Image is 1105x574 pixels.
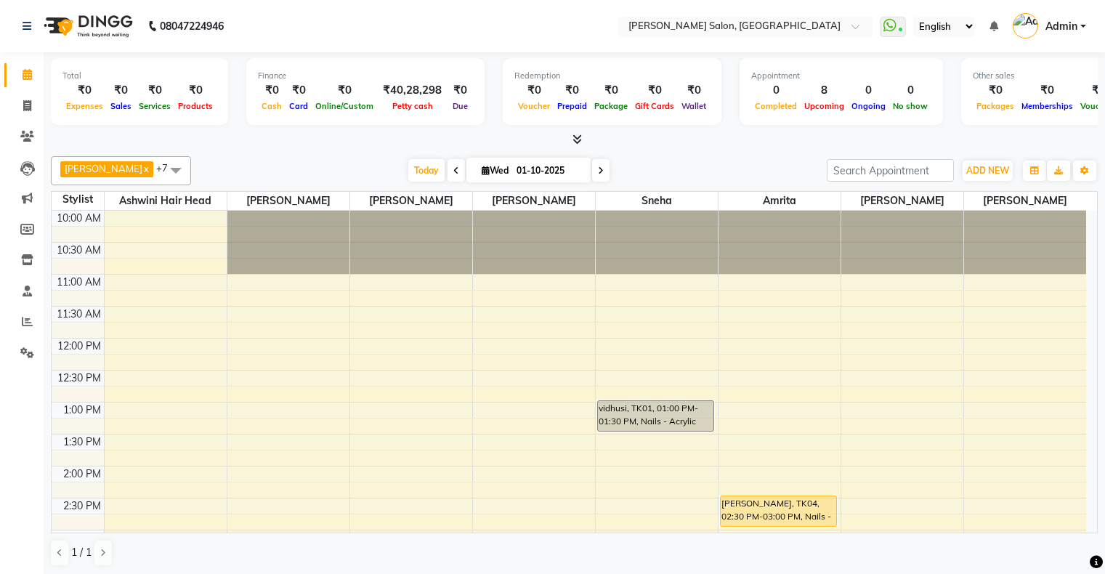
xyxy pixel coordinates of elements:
div: 12:00 PM [54,339,104,354]
div: ₹0 [174,82,216,99]
div: ₹0 [448,82,473,99]
div: ₹0 [554,82,591,99]
span: Packages [973,101,1018,111]
input: Search Appointment [827,159,954,182]
div: ₹40,28,298 [377,82,448,99]
div: 2:00 PM [60,466,104,482]
span: Products [174,101,216,111]
span: Wed [478,165,512,176]
span: Cash [258,101,286,111]
div: 10:30 AM [54,243,104,258]
span: Wallet [678,101,710,111]
input: 2025-10-01 [512,160,585,182]
span: Memberships [1018,101,1077,111]
span: Expenses [62,101,107,111]
button: ADD NEW [963,161,1013,181]
div: 11:00 AM [54,275,104,290]
span: +7 [156,162,179,174]
div: 10:00 AM [54,211,104,226]
div: 8 [801,82,848,99]
div: Total [62,70,216,82]
span: ADD NEW [966,165,1009,176]
div: 0 [889,82,931,99]
span: 1 / 1 [71,545,92,560]
span: Upcoming [801,101,848,111]
div: vidhusi, TK01, 01:00 PM-01:30 PM, Nails - Acrylic Nails - New [598,401,714,431]
span: Online/Custom [312,101,377,111]
span: Voucher [514,101,554,111]
span: Completed [751,101,801,111]
div: ₹0 [973,82,1018,99]
img: Admin [1013,13,1038,39]
div: ₹0 [135,82,174,99]
div: ₹0 [312,82,377,99]
span: Sneha [596,192,718,210]
span: Services [135,101,174,111]
span: Due [449,101,471,111]
span: [PERSON_NAME] [350,192,472,210]
span: Petty cash [389,101,437,111]
span: Card [286,101,312,111]
div: 11:30 AM [54,307,104,322]
span: [PERSON_NAME] [65,163,142,174]
span: [PERSON_NAME] [964,192,1087,210]
a: x [142,163,149,174]
div: ₹0 [1018,82,1077,99]
img: logo [37,6,137,47]
div: 1:30 PM [60,434,104,450]
div: ₹0 [258,82,286,99]
div: ₹0 [631,82,678,99]
div: ₹0 [678,82,710,99]
div: 1:00 PM [60,403,104,418]
span: Package [591,101,631,111]
span: Ashwini Hair Head [105,192,227,210]
div: Appointment [751,70,931,82]
div: [PERSON_NAME], TK04, 02:30 PM-03:00 PM, Nails - Acrylic Nails - New [721,496,837,526]
div: ₹0 [514,82,554,99]
span: [PERSON_NAME] [841,192,963,210]
span: [PERSON_NAME] [227,192,349,210]
span: Prepaid [554,101,591,111]
div: Finance [258,70,473,82]
div: 0 [751,82,801,99]
span: Sales [107,101,135,111]
span: Admin [1045,19,1077,34]
div: ₹0 [591,82,631,99]
div: 12:30 PM [54,371,104,386]
b: 08047224946 [160,6,224,47]
span: No show [889,101,931,111]
div: ₹0 [107,82,135,99]
span: Amrita [719,192,841,210]
div: 0 [848,82,889,99]
div: ₹0 [286,82,312,99]
div: 2:30 PM [60,498,104,514]
div: ₹0 [62,82,107,99]
div: 3:00 PM [60,530,104,546]
span: [PERSON_NAME] [473,192,595,210]
span: Today [408,159,445,182]
span: Gift Cards [631,101,678,111]
span: Ongoing [848,101,889,111]
div: Stylist [52,192,104,207]
div: Redemption [514,70,710,82]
